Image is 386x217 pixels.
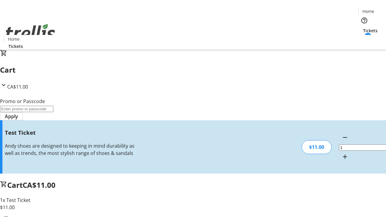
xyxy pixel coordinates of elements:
span: CA$11.00 [7,83,28,90]
button: Decrement by one [339,131,351,143]
span: Home [8,36,20,42]
span: Apply [5,113,18,120]
span: CA$11.00 [23,180,55,190]
button: Increment by one [339,151,351,163]
img: Orient E2E Organization EKt8kGzQXz's Logo [4,17,57,47]
span: Home [362,8,374,14]
a: Tickets [4,43,28,49]
div: Andy shoes are designed to keeping in mind durability as well as trends, the most stylish range o... [5,142,137,157]
button: Help [358,14,370,27]
span: Tickets [8,43,23,49]
h3: Test Ticket [5,128,137,137]
button: Cart [358,34,370,46]
a: Tickets [358,27,382,34]
a: Home [359,8,378,14]
span: Tickets [363,27,378,34]
a: Home [4,36,23,42]
div: $11.00 [302,140,332,154]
